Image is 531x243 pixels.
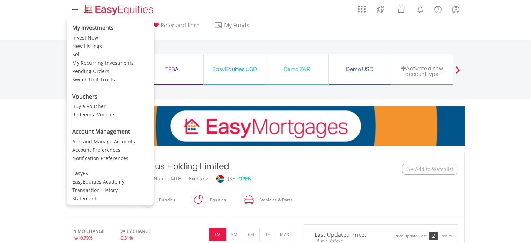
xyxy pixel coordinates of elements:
[79,235,93,241] span: -0.79%
[209,228,226,241] button: 1M
[189,173,213,185] div: Exchange:
[439,234,452,239] div: Credits
[353,2,370,13] a: AppsGrid
[395,3,407,15] img: vouchers-v2.svg
[243,228,260,241] button: 6M
[395,65,449,77] div: Activate a new account type
[391,2,411,15] a: Vouchers
[149,22,202,33] a: Refer and Earn
[411,2,429,16] a: Notifications
[67,19,154,34] li: My Investments
[276,228,293,241] button: MAX
[119,235,133,241] span: -0.31%
[259,228,276,241] button: 1Y
[375,3,386,15] img: thrive-v2.svg
[411,166,453,173] span: + Add to Watchlist
[67,67,154,76] a: Pending Orders
[140,160,359,173] div: Motus Holding Limited
[67,146,154,154] a: Account Preferences
[171,173,182,185] div: MTH
[119,228,174,235] div: DAILY CHANGE
[228,173,235,185] div: JSE
[67,154,154,163] a: Notification Preferences
[358,5,366,13] img: grid-menu-icon.svg
[67,42,154,50] a: New Listings
[206,192,226,208] div: Equities
[226,228,243,241] button: 3M
[67,126,154,137] li: Account Management
[216,175,224,183] img: jse.png
[67,91,154,102] li: Vouchers
[67,186,154,194] a: Transaction History
[145,64,199,74] div: TFSA
[402,164,457,175] button: Watchlist + Add to Watchlist
[67,50,154,59] a: Sell
[67,110,154,119] a: Redeem a Voucher
[333,64,386,74] div: Demo USD
[83,4,156,16] img: EasyEquities_Logo.png
[140,173,169,185] div: Short Name:
[67,137,154,146] a: Add and Manage Accounts
[429,232,438,240] div: 2
[270,64,324,74] div: Demo ZAR
[67,59,154,67] a: My Recurring Investments
[208,64,261,74] div: EasyEquities USD
[67,194,154,203] a: Statement
[67,102,154,110] a: Buy a Voucher
[67,169,154,178] a: EasyFX
[447,2,465,17] a: My Profile
[257,192,293,208] div: Vehicles & Parts
[238,173,252,185] div: OPEN
[82,2,156,16] a: Home page
[67,34,154,42] a: Invest Now
[67,178,154,186] a: EasyEquities Academy
[67,106,465,146] img: EasyMortage Promotion Banner
[394,234,428,239] div: Price Update Cost:
[429,2,447,16] a: FAQ's and Support
[155,192,175,208] div: Bundles
[161,21,200,29] span: Refer and Earn
[74,228,104,235] div: 1 MO CHANGE
[214,21,260,30] span: My Funds
[406,166,411,172] img: Watchlist
[67,76,154,84] a: Switch Unit Trusts
[309,232,375,237] span: Last Updated Price:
